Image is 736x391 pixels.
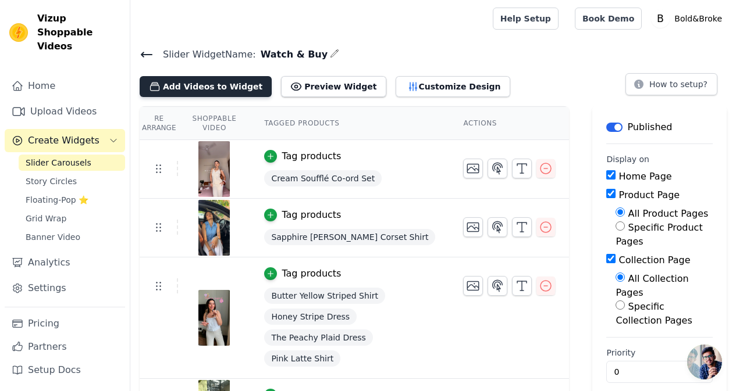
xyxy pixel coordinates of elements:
[264,229,435,245] span: Sapphire [PERSON_NAME] Corset Shirt
[28,134,99,148] span: Create Widgets
[5,129,125,152] button: Create Widgets
[282,149,341,163] div: Tag products
[178,107,250,140] th: Shoppable Video
[575,8,642,30] a: Book Demo
[140,76,272,97] button: Add Videos to Widget
[5,335,125,358] a: Partners
[282,208,341,222] div: Tag products
[5,74,125,98] a: Home
[9,23,28,42] img: Vizup
[616,301,692,326] label: Specific Collection Pages
[396,76,510,97] button: Customize Design
[282,267,341,281] div: Tag products
[140,107,178,140] th: Re Arrange
[26,157,91,168] span: Slider Carousels
[619,171,672,182] label: Home Page
[281,76,386,97] button: Preview Widget
[250,107,449,140] th: Tagged Products
[619,254,691,266] label: Collection Page
[198,200,230,256] img: vizup-images-296c.png
[651,8,727,29] button: B Bold&Broke
[493,8,559,30] a: Help Setup
[5,277,125,300] a: Settings
[26,213,66,224] span: Grid Wrap
[19,210,125,227] a: Grid Wrap
[264,267,341,281] button: Tag products
[256,48,328,62] span: Watch & Buy
[463,159,483,178] button: Change Thumbnail
[264,170,382,186] span: Cream Soufflé Co-ord Set
[5,100,125,123] a: Upload Videos
[616,273,688,298] label: All Collection Pages
[19,155,125,171] a: Slider Carousels
[19,229,125,245] a: Banner Video
[264,329,373,346] span: The Peachy Plaid Dress
[5,251,125,274] a: Analytics
[26,175,77,187] span: Story Circles
[198,290,230,346] img: vizup-images-0192.jpg
[19,173,125,189] a: Story Circles
[264,350,340,367] span: Pink Latte Shirt
[264,288,385,304] span: Butter Yellow Striped Shirt
[616,222,702,247] label: Specific Product Pages
[687,345,722,379] div: Open chat
[37,12,120,53] span: Vizup Shoppable Videos
[670,8,727,29] p: Bold&Broke
[264,309,357,325] span: Honey Stripe Dress
[657,13,664,24] text: B
[463,217,483,237] button: Change Thumbnail
[5,358,125,382] a: Setup Docs
[606,347,713,358] label: Priority
[5,312,125,335] a: Pricing
[264,208,341,222] button: Tag products
[198,141,230,197] img: vizup-images-7a1b.png
[625,81,717,92] a: How to setup?
[26,231,80,243] span: Banner Video
[619,189,680,200] label: Product Page
[264,149,341,163] button: Tag products
[26,194,88,206] span: Floating-Pop ⭐
[628,208,709,219] label: All Product Pages
[463,276,483,296] button: Change Thumbnail
[154,48,256,62] span: Slider Widget Name:
[606,153,649,165] legend: Display on
[19,192,125,208] a: Floating-Pop ⭐
[330,46,339,62] div: Edit Name
[625,73,717,95] button: How to setup?
[627,120,672,134] p: Published
[449,107,569,140] th: Actions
